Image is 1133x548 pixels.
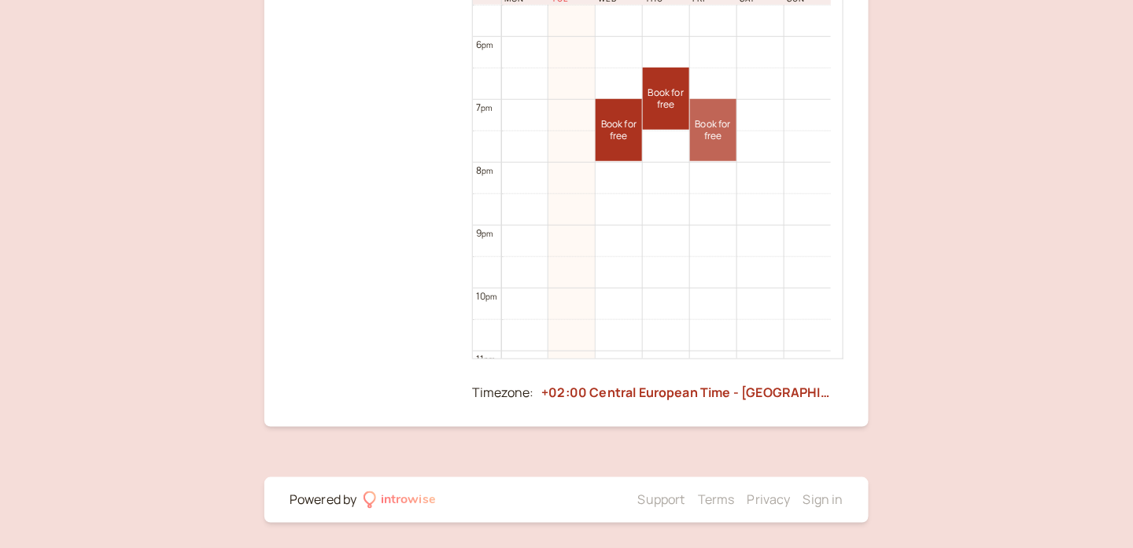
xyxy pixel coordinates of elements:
[482,228,493,239] span: pm
[364,490,437,510] a: introwise
[290,490,357,510] div: Powered by
[596,119,642,142] span: Book for free
[803,491,843,508] a: Sign in
[698,491,735,508] a: Terms
[476,351,496,366] div: 11
[472,383,533,403] div: Timezone:
[481,102,492,113] span: pm
[747,491,791,508] a: Privacy
[476,100,493,115] div: 7
[485,291,496,302] span: pm
[476,163,493,178] div: 8
[690,119,736,142] span: Book for free
[381,490,436,510] div: introwise
[476,289,497,303] div: 10
[476,226,493,241] div: 9
[638,491,685,508] a: Support
[482,165,493,176] span: pm
[484,354,495,365] span: pm
[476,37,493,52] div: 6
[643,87,689,110] span: Book for free
[482,39,493,50] span: pm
